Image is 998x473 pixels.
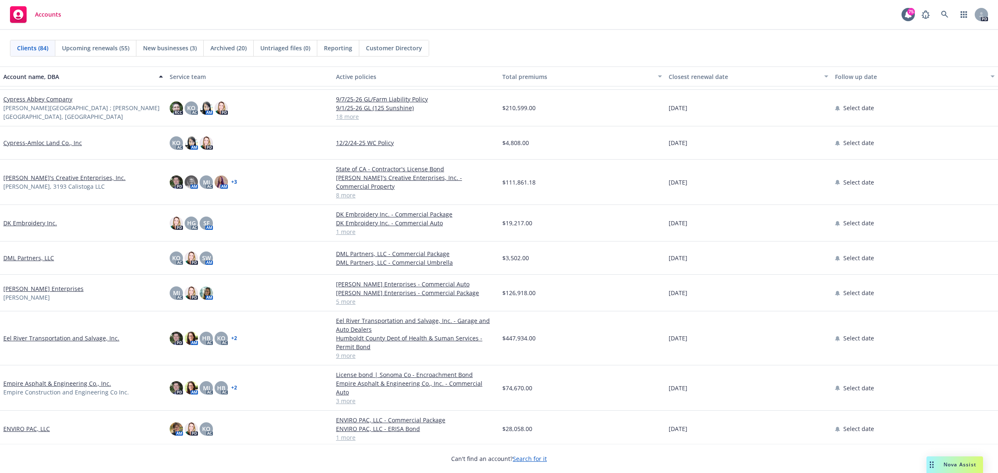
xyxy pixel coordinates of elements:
[3,182,105,191] span: [PERSON_NAME], 3193 Calistoga LLC
[336,112,496,121] a: 18 more
[62,44,129,52] span: Upcoming renewals (55)
[3,103,163,121] span: [PERSON_NAME][GEOGRAPHIC_DATA] ; [PERSON_NAME][GEOGRAPHIC_DATA], [GEOGRAPHIC_DATA]
[944,461,976,468] span: Nova Assist
[502,178,536,187] span: $111,861.18
[502,334,536,342] span: $447,934.00
[202,334,210,342] span: HB
[835,72,986,81] div: Follow up date
[936,6,953,23] a: Search
[366,44,422,52] span: Customer Directory
[336,210,496,219] a: DK Embroidery Inc. - Commercial Package
[669,384,687,392] span: [DATE]
[215,175,228,189] img: photo
[217,384,225,392] span: HB
[336,288,496,297] a: [PERSON_NAME] Enterprises - Commercial Package
[336,219,496,227] a: DK Embroidery Inc. - Commercial Auto
[231,385,237,390] a: + 2
[187,103,195,112] span: KO
[843,288,874,297] span: Select date
[336,351,496,360] a: 9 more
[170,175,183,189] img: photo
[3,254,54,262] a: DML Partners, LLC
[3,388,129,397] span: Empire Construction and Engineering Co Inc.
[669,254,687,262] span: [DATE]
[843,178,874,187] span: Select date
[669,334,687,342] span: [DATE]
[669,103,687,112] span: [DATE]
[3,173,126,182] a: [PERSON_NAME]'s Creative Enterprises, Inc.
[665,67,832,86] button: Closest renewal date
[502,219,532,227] span: $19,217.00
[336,249,496,258] a: DML Partners, LLC - Commercial Package
[336,316,496,334] a: Eel River Transportation and Salvage, Inc. - Garage and Auto Dealers
[3,379,111,388] a: Empire Asphalt & Engineering Co., Inc.
[231,336,237,341] a: + 2
[170,332,183,345] img: photo
[200,286,213,300] img: photo
[926,456,937,473] div: Drag to move
[172,254,180,262] span: KO
[336,165,496,173] a: State of CA - Contractor's License Bond
[3,72,154,81] div: Account name, DBA
[669,178,687,187] span: [DATE]
[170,217,183,230] img: photo
[336,173,496,191] a: [PERSON_NAME]'s Creative Enterprises, Inc. - Commercial Property
[143,44,197,52] span: New businesses (3)
[502,138,529,147] span: $4,808.00
[336,227,496,236] a: 1 more
[185,175,198,189] img: photo
[210,44,247,52] span: Archived (20)
[336,280,496,288] a: [PERSON_NAME] Enterprises - Commercial Auto
[3,219,57,227] a: DK Embroidery Inc.
[832,67,998,86] button: Follow up date
[170,72,329,81] div: Service team
[843,384,874,392] span: Select date
[200,101,213,115] img: photo
[669,72,819,81] div: Closest renewal date
[231,180,237,185] a: + 3
[202,254,211,262] span: SW
[336,379,496,397] a: Empire Asphalt & Engineering Co., Inc. - Commercial Auto
[669,424,687,433] span: [DATE]
[336,433,496,442] a: 1 more
[333,67,499,86] button: Active policies
[669,288,687,297] span: [DATE]
[336,416,496,424] a: ENVIRO PAC, LLC - Commercial Package
[502,384,532,392] span: $74,670.00
[173,288,180,297] span: MJ
[185,251,198,265] img: photo
[172,138,180,147] span: KO
[669,138,687,147] span: [DATE]
[185,381,198,394] img: photo
[170,422,183,436] img: photo
[203,219,210,227] span: SF
[170,101,183,115] img: photo
[499,67,665,86] button: Total premiums
[185,286,198,300] img: photo
[336,424,496,433] a: ENVIRO PAC, LLC - ERISA Bond
[843,334,874,342] span: Select date
[3,424,50,433] a: ENVIRO PAC, LLC
[502,72,653,81] div: Total premiums
[166,67,333,86] button: Service team
[669,219,687,227] span: [DATE]
[843,424,874,433] span: Select date
[451,454,547,463] span: Can't find an account?
[3,293,50,302] span: [PERSON_NAME]
[336,297,496,306] a: 5 more
[170,381,183,394] img: photo
[324,44,352,52] span: Reporting
[843,138,874,147] span: Select date
[7,3,64,26] a: Accounts
[185,422,198,436] img: photo
[843,103,874,112] span: Select date
[260,44,310,52] span: Untriaged files (0)
[336,191,496,200] a: 8 more
[956,6,972,23] a: Switch app
[203,178,210,187] span: MJ
[35,11,61,18] span: Accounts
